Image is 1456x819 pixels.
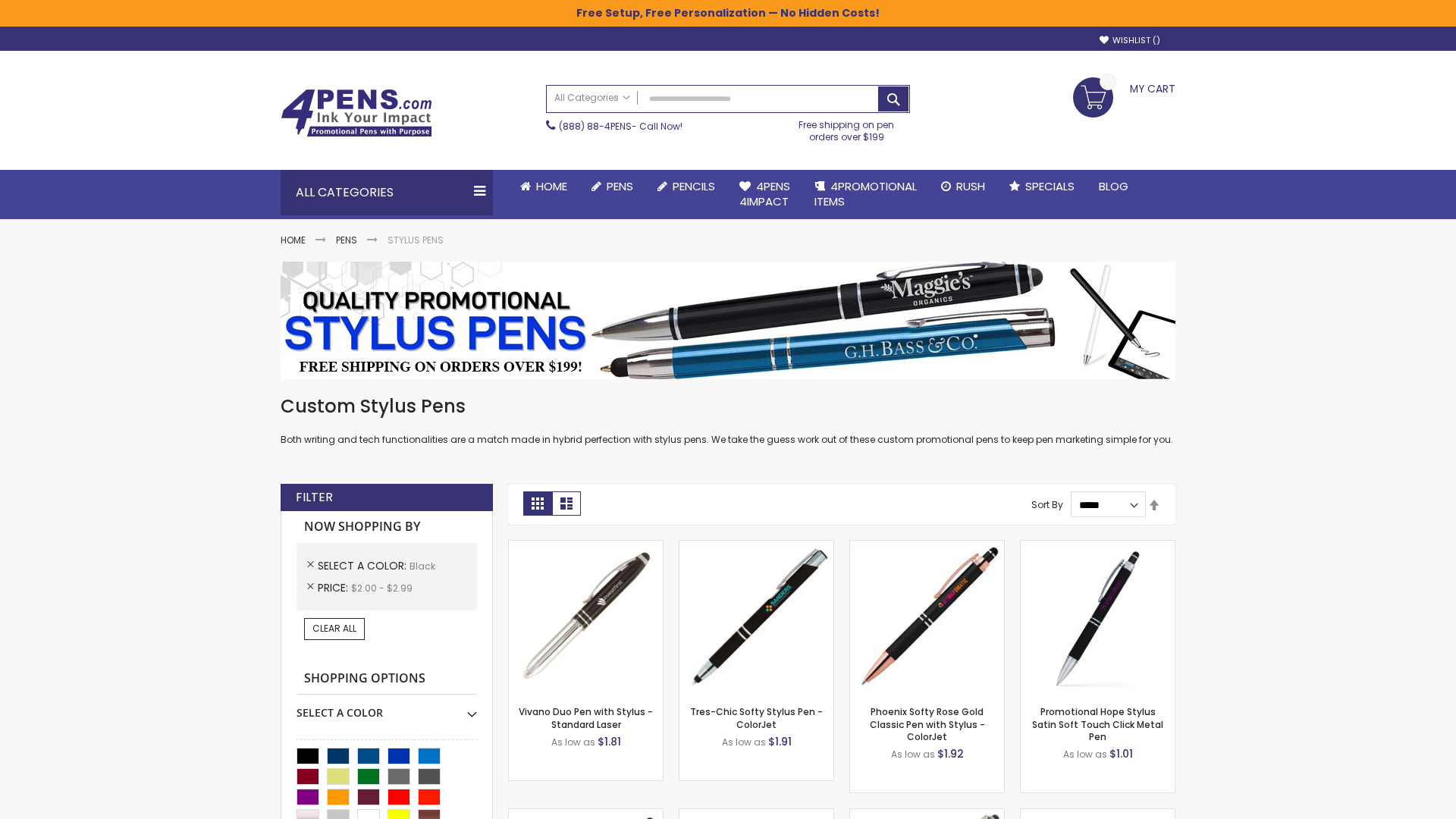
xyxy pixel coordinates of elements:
span: Specials [1025,178,1075,194]
span: Pencils [673,178,715,194]
a: Rush [929,170,997,203]
strong: Filter [296,489,333,506]
span: Blog [1099,178,1128,194]
img: Promotional Hope Stylus Satin Soft Touch Click Metal Pen-Black [1021,541,1175,695]
span: $2.00 - $2.99 [351,582,413,595]
a: Tres-Chic Softy Stylus Pen - ColorJet-Black [679,540,833,553]
a: Wishlist [1100,35,1160,46]
a: Blog [1087,170,1141,203]
img: Vivano Duo Pen with Stylus - Standard Laser-Black [509,541,663,695]
span: Home [536,178,567,194]
a: (888) 88-4PENS [559,120,632,133]
div: Select A Color [297,695,477,720]
a: Vivano Duo Pen with Stylus - Standard Laser-Black [509,540,663,553]
a: Promotional Hope Stylus Satin Soft Touch Click Metal Pen-Black [1021,540,1175,553]
div: All Categories [281,170,493,215]
span: 4PROMOTIONAL ITEMS [814,178,917,209]
span: Pens [607,178,633,194]
a: Home [281,234,306,246]
span: $1.81 [598,734,621,749]
span: - Call Now! [559,120,682,133]
img: Tres-Chic Softy Stylus Pen - ColorJet-Black [679,541,833,695]
strong: Now Shopping by [297,511,477,543]
span: $1.92 [937,746,964,761]
a: Phoenix Softy Rose Gold Classic Pen with Stylus - ColorJet-Black [850,540,1004,553]
a: Promotional Hope Stylus Satin Soft Touch Click Metal Pen [1032,705,1163,742]
label: Sort By [1031,498,1063,511]
span: $1.91 [768,734,792,749]
img: Stylus Pens [281,262,1175,379]
a: Phoenix Softy Rose Gold Classic Pen with Stylus - ColorJet [870,705,985,742]
span: Select A Color [318,558,409,573]
a: Pencils [645,170,727,203]
span: Clear All [312,622,356,635]
a: Vivano Duo Pen with Stylus - Standard Laser [519,705,653,730]
div: Both writing and tech functionalities are a match made in hybrid perfection with stylus pens. We ... [281,394,1175,447]
span: As low as [722,736,766,748]
span: As low as [1063,748,1107,761]
strong: Shopping Options [297,663,477,695]
h1: Custom Stylus Pens [281,394,1175,419]
span: As low as [551,736,595,748]
span: Black [409,560,435,573]
strong: Grid [523,491,552,516]
a: Pens [579,170,645,203]
div: Free shipping on pen orders over $199 [783,113,911,143]
a: Pens [336,234,357,246]
a: Tres-Chic Softy Stylus Pen - ColorJet [690,705,823,730]
span: Price [318,580,351,595]
a: Home [508,170,579,203]
span: As low as [891,748,935,761]
img: Phoenix Softy Rose Gold Classic Pen with Stylus - ColorJet-Black [850,541,1004,695]
a: Clear All [304,618,365,639]
span: 4Pens 4impact [739,178,790,209]
span: All Categories [554,92,630,104]
img: 4Pens Custom Pens and Promotional Products [281,89,432,137]
a: 4Pens4impact [727,170,802,219]
span: Rush [956,178,985,194]
strong: Stylus Pens [388,234,444,246]
a: 4PROMOTIONALITEMS [802,170,929,219]
a: Specials [997,170,1087,203]
a: All Categories [547,86,638,111]
span: $1.01 [1109,746,1133,761]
